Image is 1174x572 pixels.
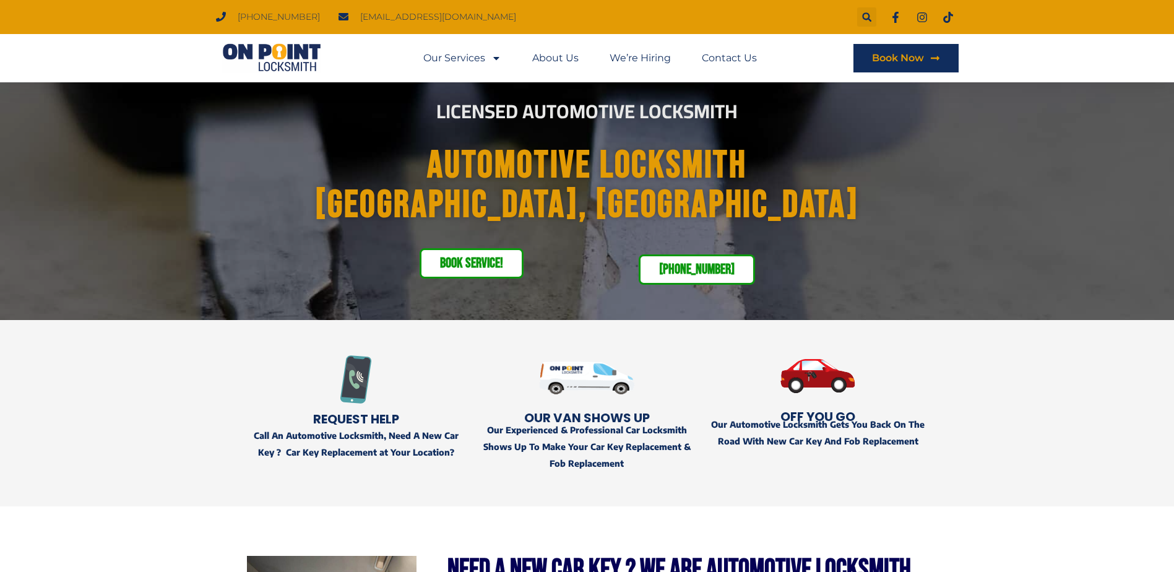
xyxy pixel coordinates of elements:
span: Book service! [440,256,503,271]
h2: Off You Go [709,410,927,423]
p: Our Automotive Locksmith Gets You Back On The Road With New Car Key And Fob Replacement [709,416,927,449]
a: Book service! [420,248,524,279]
p: Our Experienced & Professional Car Locksmith Shows Up To Make Your Car Key Replacement & Fob Repl... [478,422,696,472]
h1: Automotive Locksmith [GEOGRAPHIC_DATA], [GEOGRAPHIC_DATA] [254,146,921,225]
span: [PHONE_NUMBER] [659,262,735,277]
a: [PHONE_NUMBER] [639,254,755,285]
h2: Request Help [247,413,465,425]
img: Call for Emergency Locksmith Services Help in Coquitlam Tri-cities [332,355,380,404]
h2: Licensed Automotive Locksmith [245,102,930,121]
nav: Menu [423,44,757,72]
a: About Us [532,44,579,72]
span: Book Now [872,53,924,63]
a: Contact Us [702,44,757,72]
div: Search [857,7,876,27]
span: [EMAIL_ADDRESS][DOMAIN_NAME] [357,9,516,25]
p: Call An Automotive Locksmith, Need A New Car Key ? Car Key Replacement at Your Location? [247,427,465,461]
a: Book Now [853,44,959,72]
h2: OUR VAN Shows Up [478,412,696,424]
img: Automotive Locksmith North Vancouver, BC 2 [709,339,927,414]
span: [PHONE_NUMBER] [235,9,320,25]
a: Our Services [423,44,501,72]
img: Automotive Locksmith North Vancouver, BC 1 [539,339,635,417]
a: We’re Hiring [610,44,671,72]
